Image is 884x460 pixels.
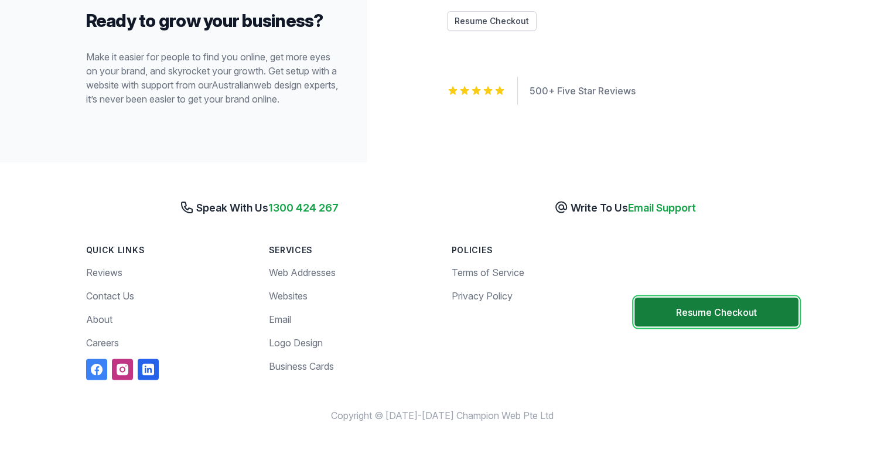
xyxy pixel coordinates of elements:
[452,290,513,302] a: Privacy Policy
[86,290,134,302] a: Contact Us
[269,360,334,372] a: Business Cards
[86,337,119,349] a: Careers
[269,244,433,256] h3: Services
[269,290,308,302] a: Websites
[86,314,112,325] a: About
[269,314,291,325] a: Email
[86,244,250,256] h3: Quick Links
[452,244,616,256] h3: Policies
[86,50,339,106] p: Make it easier for people to find you online, get more eyes on your brand, and skyrocket your gro...
[180,202,339,214] a: Speak With Us1300 424 267
[634,298,798,327] button: Resume Checkout
[447,11,537,31] button: Resume Checkout
[86,267,122,278] a: Reviews
[269,267,336,278] a: Web Addresses
[554,202,696,214] a: Write To UsEmail Support
[268,202,339,214] span: 1300 424 267
[530,85,636,97] a: 500+ Five Star Reviews
[86,10,339,31] h2: Ready to grow your business?
[452,267,524,278] a: Terms of Service
[86,408,798,422] p: Copyright © [DATE]-[DATE] Champion Web Pte Ltd
[269,337,323,349] a: Logo Design
[628,202,696,214] span: Email Support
